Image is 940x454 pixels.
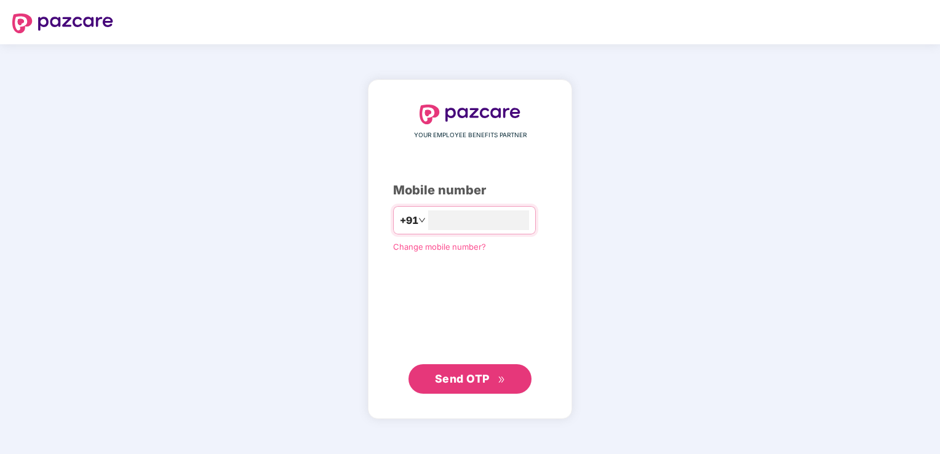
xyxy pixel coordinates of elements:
[408,364,532,394] button: Send OTPdouble-right
[418,217,426,224] span: down
[420,105,520,124] img: logo
[498,376,506,384] span: double-right
[393,181,547,200] div: Mobile number
[393,242,486,252] a: Change mobile number?
[435,372,490,385] span: Send OTP
[414,130,527,140] span: YOUR EMPLOYEE BENEFITS PARTNER
[400,213,418,228] span: +91
[12,14,113,33] img: logo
